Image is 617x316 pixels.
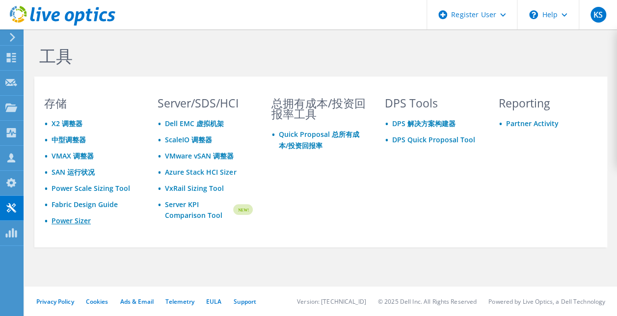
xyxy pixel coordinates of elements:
svg: \n [529,10,538,19]
h3: Server/SDS/HCI [158,98,252,108]
a: 中型调整器 [52,135,86,144]
span: KS [590,7,606,23]
a: EULA [206,297,221,306]
a: Telemetry [165,297,194,306]
a: VxRail Sizing Tool [165,184,224,193]
a: Quick Proposal 总所有成本/投资回报率 [279,130,359,150]
li: Version: [TECHNICAL_ID] [297,297,366,306]
a: DPS Quick Proposal Tool [392,135,475,144]
a: SAN 运行状况 [52,167,95,177]
a: DPS 解决方案构建器 [392,119,456,128]
a: Partner Activity [506,119,559,128]
h3: Reporting [499,98,593,108]
a: X2 调整器 [52,119,82,128]
a: ScaleIO 调整器 [165,135,212,144]
a: Power Sizer [52,216,91,225]
a: Fabric Design Guide [52,200,118,209]
h1: 工具 [39,46,597,66]
li: Powered by Live Optics, a Dell Technology [488,297,605,306]
a: Cookies [86,297,108,306]
img: new-badge.svg [232,198,253,221]
a: Ads & Email [120,297,154,306]
h3: DPS Tools [385,98,480,108]
a: Support [233,297,256,306]
a: VMAX 调整器 [52,151,94,160]
a: Server KPI Comparison Tool [165,199,231,221]
a: Azure Stack HCI Sizer [165,167,236,177]
a: Power Scale Sizing Tool [52,184,130,193]
a: VMware vSAN 调整器 [165,151,234,160]
a: Privacy Policy [36,297,74,306]
h3: 总拥有成本/投资回报率工具 [271,98,366,119]
h3: 存储 [44,98,139,108]
li: © 2025 Dell Inc. All Rights Reserved [378,297,477,306]
a: Dell EMC 虚拟机架 [165,119,224,128]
